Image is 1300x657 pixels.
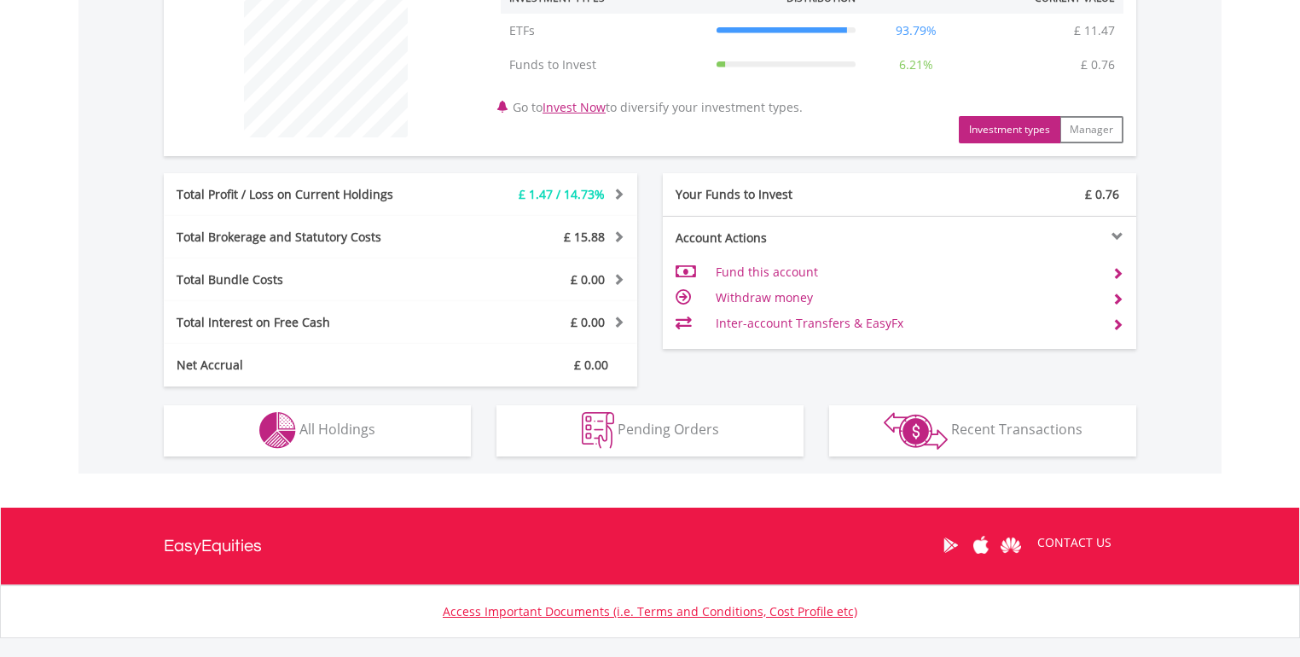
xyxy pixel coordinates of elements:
[564,229,605,245] span: £ 15.88
[543,99,606,115] a: Invest Now
[164,186,440,203] div: Total Profit / Loss on Current Holdings
[864,48,968,82] td: 6.21%
[618,420,719,439] span: Pending Orders
[519,186,605,202] span: £ 1.47 / 14.73%
[716,259,1099,285] td: Fund this account
[164,405,471,456] button: All Holdings
[864,14,968,48] td: 93.79%
[164,229,440,246] div: Total Brokerage and Statutory Costs
[164,271,440,288] div: Total Bundle Costs
[582,412,614,449] img: pending_instructions-wht.png
[716,285,1099,311] td: Withdraw money
[716,311,1099,336] td: Inter-account Transfers & EasyFx
[164,508,262,584] a: EasyEquities
[501,48,708,82] td: Funds to Invest
[571,314,605,330] span: £ 0.00
[966,519,995,572] a: Apple
[299,420,375,439] span: All Holdings
[1059,116,1123,143] button: Manager
[663,186,900,203] div: Your Funds to Invest
[496,405,804,456] button: Pending Orders
[884,412,948,450] img: transactions-zar-wht.png
[1072,48,1123,82] td: £ 0.76
[1085,186,1119,202] span: £ 0.76
[663,230,900,247] div: Account Actions
[164,357,440,374] div: Net Accrual
[995,519,1025,572] a: Huawei
[1025,519,1123,567] a: CONTACT US
[501,14,708,48] td: ETFs
[571,271,605,288] span: £ 0.00
[951,420,1082,439] span: Recent Transactions
[164,314,440,331] div: Total Interest on Free Cash
[259,412,296,449] img: holdings-wht.png
[936,519,966,572] a: Google Play
[829,405,1136,456] button: Recent Transactions
[443,603,857,619] a: Access Important Documents (i.e. Terms and Conditions, Cost Profile etc)
[574,357,608,373] span: £ 0.00
[959,116,1060,143] button: Investment types
[1065,14,1123,48] td: £ 11.47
